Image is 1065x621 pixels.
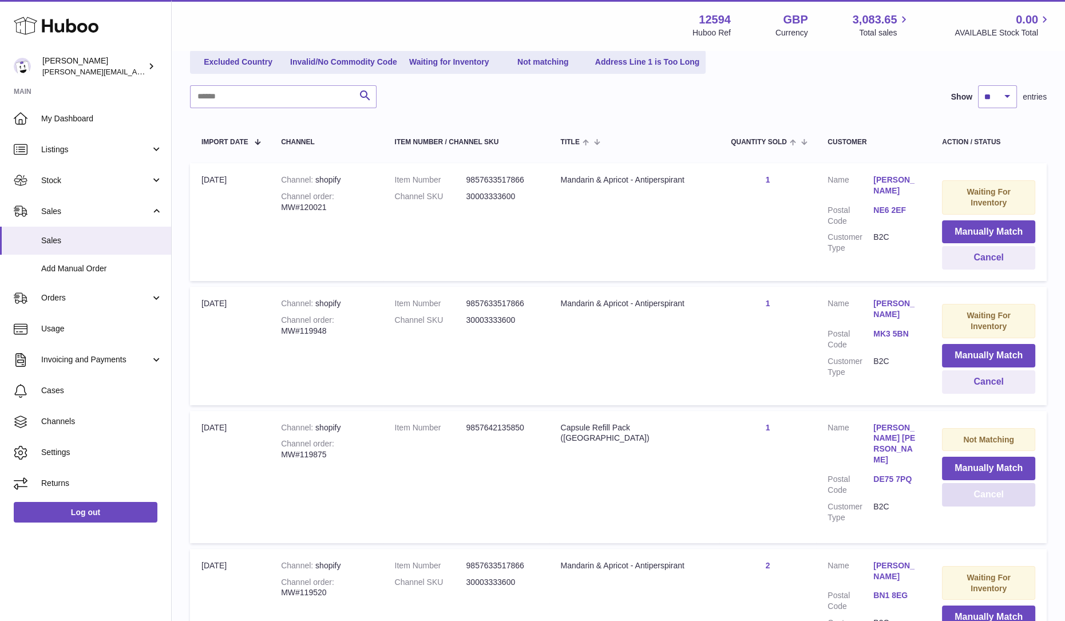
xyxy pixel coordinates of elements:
span: [PERSON_NAME][EMAIL_ADDRESS][DOMAIN_NAME] [42,67,229,76]
dt: Item Number [395,422,466,433]
strong: 12594 [699,12,731,27]
dt: Name [828,422,873,469]
button: Cancel [942,483,1035,507]
dt: Item Number [395,298,466,309]
strong: Channel order [281,315,334,325]
a: 1 [766,423,770,432]
span: AVAILABLE Stock Total [955,27,1051,38]
div: MW#119875 [281,438,371,460]
a: 0.00 AVAILABLE Stock Total [955,12,1051,38]
dd: B2C [873,232,919,254]
dd: B2C [873,356,919,378]
dd: 9857633517866 [466,175,538,185]
button: Manually Match [942,220,1035,244]
div: Action / Status [942,139,1035,146]
div: MW#119520 [281,577,371,599]
div: shopify [281,298,371,309]
div: shopify [281,422,371,433]
strong: Channel order [281,439,334,448]
dt: Postal Code [828,474,873,496]
span: Settings [41,447,163,458]
dd: B2C [873,501,919,523]
strong: Channel [281,423,315,432]
dd: 9857633517866 [466,298,538,309]
strong: GBP [783,12,807,27]
div: Capsule Refill Pack ([GEOGRAPHIC_DATA]) [561,422,708,444]
td: [DATE] [190,287,270,405]
a: BN1 8EG [873,590,919,601]
strong: Waiting For Inventory [967,311,1010,331]
span: Listings [41,144,151,155]
div: Currency [775,27,808,38]
button: Manually Match [942,457,1035,480]
div: Huboo Ref [692,27,731,38]
a: [PERSON_NAME] [873,175,919,196]
div: [PERSON_NAME] [42,56,145,77]
dt: Customer Type [828,501,873,523]
a: [PERSON_NAME] [873,298,919,320]
span: My Dashboard [41,113,163,124]
strong: Waiting For Inventory [967,187,1010,207]
td: [DATE] [190,163,270,281]
a: Not matching [497,53,589,72]
strong: Waiting For Inventory [967,573,1010,593]
dd: 30003333600 [466,315,538,326]
span: Total sales [859,27,910,38]
div: MW#119948 [281,315,371,337]
dt: Postal Code [828,329,873,350]
dt: Channel SKU [395,577,466,588]
a: 3,083.65 Total sales [853,12,910,38]
img: owen@wearemakewaves.com [14,58,31,75]
span: Orders [41,292,151,303]
dt: Channel SKU [395,191,466,202]
strong: Channel [281,561,315,570]
dt: Channel SKU [395,315,466,326]
a: Invalid/No Commodity Code [286,53,401,72]
span: Add Manual Order [41,263,163,274]
dt: Name [828,298,873,323]
dt: Postal Code [828,205,873,227]
span: Sales [41,235,163,246]
strong: Channel order [281,578,334,587]
span: Quantity Sold [731,139,787,146]
span: Import date [201,139,248,146]
div: Item Number / Channel SKU [395,139,538,146]
span: Invoicing and Payments [41,354,151,365]
span: Cases [41,385,163,396]
dd: 9857633517866 [466,560,538,571]
dd: 30003333600 [466,191,538,202]
a: Waiting for Inventory [403,53,495,72]
a: Log out [14,502,157,523]
button: Cancel [942,370,1035,394]
div: Mandarin & Apricot - Antiperspirant [561,560,708,571]
dt: Item Number [395,560,466,571]
span: Title [561,139,580,146]
a: NE6 2EF [873,205,919,216]
strong: Not Matching [963,435,1014,444]
div: Channel [281,139,371,146]
div: Customer [828,139,919,146]
span: 0.00 [1016,12,1038,27]
a: 1 [766,299,770,308]
strong: Channel [281,299,315,308]
button: Manually Match [942,344,1035,367]
span: 3,083.65 [853,12,897,27]
dt: Item Number [395,175,466,185]
span: Sales [41,206,151,217]
span: Channels [41,416,163,427]
label: Show [951,92,972,102]
a: MK3 5BN [873,329,919,339]
dt: Customer Type [828,232,873,254]
div: shopify [281,175,371,185]
div: MW#120021 [281,191,371,213]
dt: Name [828,560,873,585]
dd: 30003333600 [466,577,538,588]
span: Stock [41,175,151,186]
a: DE75 7PQ [873,474,919,485]
dt: Name [828,175,873,199]
a: Excluded Country [192,53,284,72]
dt: Customer Type [828,356,873,378]
div: Mandarin & Apricot - Antiperspirant [561,298,708,309]
a: 1 [766,175,770,184]
span: entries [1023,92,1047,102]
